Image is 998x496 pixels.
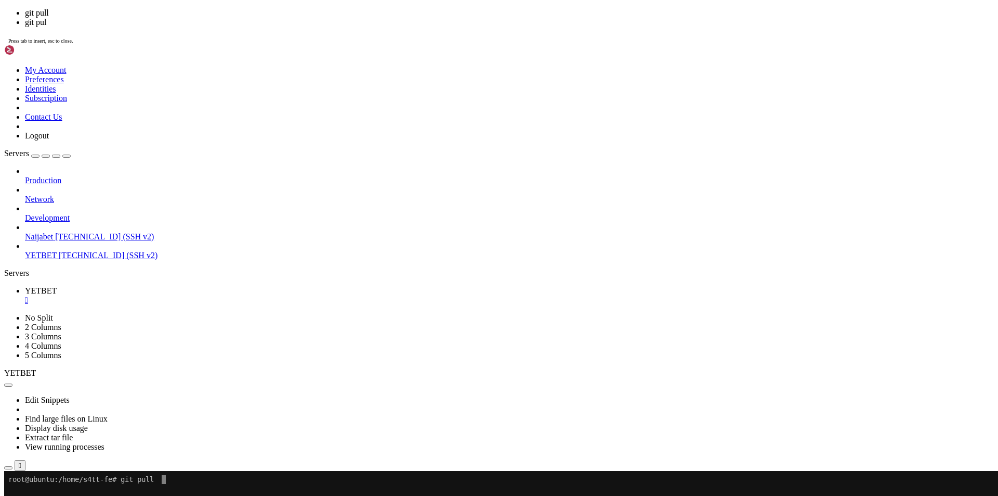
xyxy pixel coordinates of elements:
[25,195,994,204] a: Network
[25,185,994,204] li: Network
[25,204,994,223] li: Development
[25,332,61,341] a: 3 Columns
[25,18,994,27] li: git pul
[4,368,36,377] span: YETBET
[25,167,994,185] li: Production
[25,286,57,295] span: YETBET
[25,323,61,332] a: 2 Columns
[25,66,67,74] a: My Account
[25,442,104,451] a: View running processes
[25,296,994,305] a: 
[25,313,53,322] a: No Split
[4,45,64,55] img: Shellngn
[25,351,61,360] a: 5 Columns
[25,232,994,241] a: Naijabet [TECHNICAL_ID] (SSH v2)
[25,84,56,93] a: Identities
[25,251,994,260] a: YETBET [TECHNICAL_ID] (SSH v2)
[59,251,157,260] span: [TECHNICAL_ID] (SSH v2)
[25,251,57,260] span: YETBET
[4,149,29,158] span: Servers
[25,424,88,433] a: Display disk usage
[25,232,53,241] span: Naijabet
[25,112,62,121] a: Contact Us
[25,195,54,204] span: Network
[4,149,71,158] a: Servers
[25,213,994,223] a: Development
[4,4,863,13] x-row: root@ubuntu:/home/s4tt-fe# git pull
[25,131,49,140] a: Logout
[157,4,162,13] div: (35, 0)
[25,414,108,423] a: Find large files on Linux
[25,223,994,241] li: Naijabet [TECHNICAL_ID] (SSH v2)
[25,176,994,185] a: Production
[8,38,73,44] span: Press tab to insert, esc to close.
[25,213,70,222] span: Development
[55,232,154,241] span: [TECHNICAL_ID] (SSH v2)
[15,460,25,471] button: 
[25,176,61,185] span: Production
[4,269,994,278] div: Servers
[25,241,994,260] li: YETBET [TECHNICAL_ID] (SSH v2)
[25,396,70,404] a: Edit Snippets
[25,433,73,442] a: Extract tar file
[25,75,64,84] a: Preferences
[25,286,994,305] a: YETBET
[19,462,21,469] div: 
[25,341,61,350] a: 4 Columns
[25,8,994,18] li: git pull
[25,94,67,103] a: Subscription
